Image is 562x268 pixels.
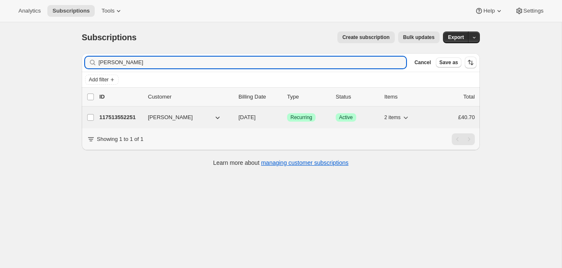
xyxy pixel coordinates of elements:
nav: Pagination [452,133,475,145]
button: Bulk updates [398,31,440,43]
div: 117513552251[PERSON_NAME][DATE]SuccessRecurringSuccessActive2 items£40.70 [99,112,475,123]
button: Help [470,5,508,17]
button: Analytics [13,5,46,17]
span: Bulk updates [403,34,435,41]
p: Billing Date [238,93,280,101]
span: Add filter [89,76,109,83]
input: Filter subscribers [98,57,406,68]
span: Subscriptions [82,33,137,42]
button: Add filter [85,75,119,85]
p: 117513552251 [99,113,141,122]
button: Settings [510,5,549,17]
span: Active [339,114,353,121]
button: [PERSON_NAME] [143,111,227,124]
span: [PERSON_NAME] [148,113,193,122]
p: ID [99,93,141,101]
button: Export [443,31,469,43]
div: IDCustomerBilling DateTypeStatusItemsTotal [99,93,475,101]
button: Subscriptions [47,5,95,17]
span: Create subscription [342,34,390,41]
span: Subscriptions [52,8,90,14]
button: Cancel [411,57,434,68]
span: Export [448,34,464,41]
p: Learn more about [213,159,349,167]
span: 2 items [384,114,401,121]
p: Total [464,93,475,101]
p: Showing 1 to 1 of 1 [97,135,143,143]
div: Type [287,93,329,101]
a: managing customer subscriptions [261,159,349,166]
span: Settings [523,8,544,14]
span: Tools [101,8,114,14]
span: Help [483,8,495,14]
p: Customer [148,93,232,101]
span: Recurring [290,114,312,121]
div: Items [384,93,426,101]
button: 2 items [384,112,410,123]
button: Sort the results [465,57,477,68]
button: Create subscription [337,31,395,43]
button: Tools [96,5,128,17]
span: [DATE] [238,114,256,120]
span: £40.70 [458,114,475,120]
span: Cancel [414,59,431,66]
button: Save as [436,57,461,68]
span: Analytics [18,8,41,14]
span: Save as [439,59,458,66]
p: Status [336,93,378,101]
